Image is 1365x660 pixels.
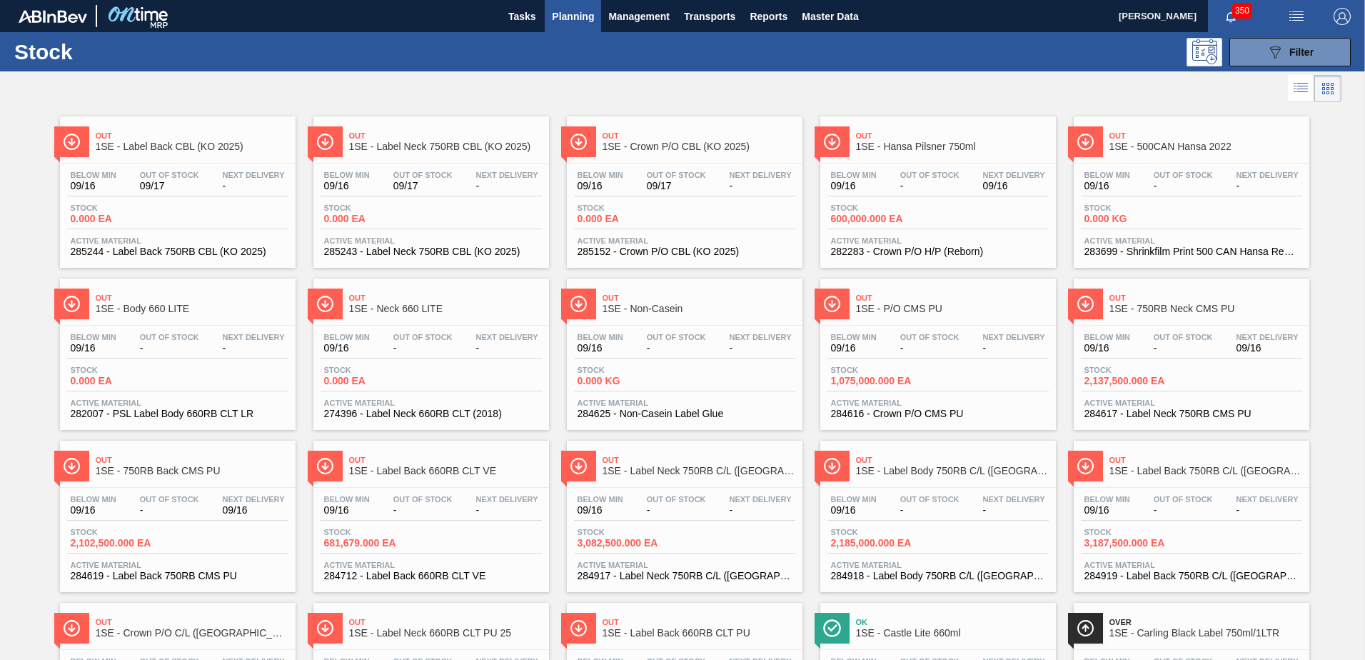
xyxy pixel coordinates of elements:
[856,628,1049,639] span: 1SE - Castle Lite 660ml
[647,171,706,179] span: Out Of Stock
[603,618,795,626] span: Out
[900,505,959,516] span: -
[140,333,199,341] span: Out Of Stock
[831,204,931,212] span: Stock
[900,171,959,179] span: Out Of Stock
[556,106,810,268] a: ÍconeOut1SE - Crown P/O CBL (KO 2025)Below Min09/16Out Of Stock09/17Next Delivery-Stock0.000 EAAc...
[223,495,285,504] span: Next Delivery
[1109,456,1302,464] span: Out
[1084,399,1299,407] span: Active Material
[324,366,424,374] span: Stock
[71,495,116,504] span: Below Min
[578,495,623,504] span: Below Min
[71,204,171,212] span: Stock
[603,304,795,314] span: 1SE - Non-Casein
[324,571,538,581] span: 284712 - Label Back 660RB CLT VE
[570,295,588,313] img: Ícone
[810,268,1063,430] a: ÍconeOut1SE - P/O CMS PUBelow Min09/16Out Of Stock-Next Delivery-Stock1,075,000.000 EAActive Mate...
[730,495,792,504] span: Next Delivery
[63,133,81,151] img: Ícone
[1077,457,1094,475] img: Ícone
[71,409,285,419] span: 282007 - PSL Label Body 660RB CLT LR
[223,333,285,341] span: Next Delivery
[603,141,795,152] span: 1SE - Crown P/O CBL (KO 2025)
[71,333,116,341] span: Below Min
[1084,171,1130,179] span: Below Min
[1109,304,1302,314] span: 1SE - 750RB Neck CMS PU
[71,399,285,407] span: Active Material
[647,333,706,341] span: Out Of Stock
[1154,171,1213,179] span: Out Of Stock
[556,268,810,430] a: ÍconeOut1SE - Non-CaseinBelow Min09/16Out Of Stock-Next Delivery-Stock0.000 KGActive Material2846...
[1077,133,1094,151] img: Ícone
[823,133,841,151] img: Ícone
[1063,106,1316,268] a: ÍconeOut1SE - 500CAN Hansa 2022Below Min09/16Out Of Stock-Next Delivery-Stock0.000 KGActive Mater...
[393,181,453,191] span: 09/17
[856,141,1049,152] span: 1SE - Hansa Pilsner 750ml
[1084,366,1184,374] span: Stock
[1084,376,1184,386] span: 2,137,500.000 EA
[578,571,792,581] span: 284917 - Label Neck 750RB C/L (Hogwarts)
[730,333,792,341] span: Next Delivery
[476,343,538,354] span: -
[476,333,538,341] span: Next Delivery
[476,505,538,516] span: -
[578,399,792,407] span: Active Material
[140,171,199,179] span: Out Of Stock
[349,628,542,639] span: 1SE - Label Neck 660RB CLT PU 25
[324,528,424,536] span: Stock
[810,106,1063,268] a: ÍconeOut1SE - Hansa Pilsner 750mlBelow Min09/16Out Of Stock-Next Delivery09/16Stock600,000.000 EA...
[324,236,538,245] span: Active Material
[223,343,285,354] span: -
[71,181,116,191] span: 09/16
[823,619,841,637] img: Ícone
[983,171,1045,179] span: Next Delivery
[1289,46,1314,58] span: Filter
[578,409,792,419] span: 284625 - Non-Casein Label Glue
[578,366,678,374] span: Stock
[831,236,1045,245] span: Active Material
[578,181,623,191] span: 09/16
[324,343,370,354] span: 09/16
[324,214,424,224] span: 0.000 EA
[71,528,171,536] span: Stock
[1236,495,1299,504] span: Next Delivery
[831,528,931,536] span: Stock
[831,538,931,549] span: 2,185,000.000 EA
[578,236,792,245] span: Active Material
[324,495,370,504] span: Below Min
[324,246,538,257] span: 285243 - Label Neck 750RB CBL (KO 2025)
[393,171,453,179] span: Out Of Stock
[349,618,542,626] span: Out
[1063,430,1316,592] a: ÍconeOut1SE - Label Back 750RB C/L ([GEOGRAPHIC_DATA])Below Min09/16Out Of Stock-Next Delivery-St...
[1109,628,1302,639] span: 1SE - Carling Black Label 750ml/1LTR
[1334,8,1351,25] img: Logout
[983,333,1045,341] span: Next Delivery
[578,343,623,354] span: 09/16
[96,618,288,626] span: Out
[1288,8,1305,25] img: userActions
[506,8,538,25] span: Tasks
[324,181,370,191] span: 09/16
[71,538,171,549] span: 2,102,500.000 EA
[831,495,877,504] span: Below Min
[647,343,706,354] span: -
[1109,466,1302,476] span: 1SE - Label Back 750RB C/L (Hogwarts)
[730,171,792,179] span: Next Delivery
[684,8,735,25] span: Transports
[1084,528,1184,536] span: Stock
[316,133,334,151] img: Ícone
[476,495,538,504] span: Next Delivery
[140,505,199,516] span: -
[393,343,453,354] span: -
[476,171,538,179] span: Next Delivery
[349,141,542,152] span: 1SE - Label Neck 750RB CBL (KO 2025)
[1077,295,1094,313] img: Ícone
[1154,181,1213,191] span: -
[324,376,424,386] span: 0.000 EA
[578,214,678,224] span: 0.000 EA
[730,343,792,354] span: -
[608,8,670,25] span: Management
[96,628,288,639] span: 1SE - Crown P/O C/L (Hogwarts)
[1236,343,1299,354] span: 09/16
